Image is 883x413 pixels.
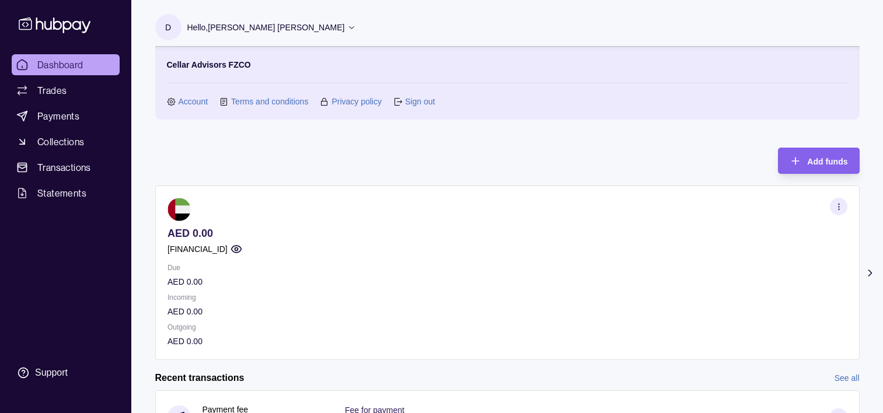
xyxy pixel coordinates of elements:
p: Cellar Advisors FZCO [167,58,251,71]
div: Support [35,366,68,379]
a: Dashboard [12,54,120,75]
a: Trades [12,80,120,101]
span: Add funds [807,157,847,166]
p: AED 0.00 [167,275,847,288]
h2: Recent transactions [155,372,245,384]
img: ae [167,198,191,221]
a: Statements [12,183,120,204]
p: [FINANCIAL_ID] [167,243,228,256]
a: Transactions [12,157,120,178]
a: Support [12,360,120,385]
span: Statements [37,186,86,200]
p: D [165,21,171,34]
a: Sign out [405,95,435,108]
span: Payments [37,109,79,123]
span: Transactions [37,160,91,174]
a: Terms and conditions [231,95,308,108]
span: Collections [37,135,84,149]
a: Payments [12,106,120,127]
p: AED 0.00 [167,305,847,318]
p: AED 0.00 [167,335,847,348]
p: Hello, [PERSON_NAME] [PERSON_NAME] [187,21,345,34]
button: Add funds [778,148,859,174]
p: AED 0.00 [167,227,847,240]
a: Account [179,95,208,108]
p: Due [167,261,847,274]
a: Privacy policy [331,95,382,108]
span: Trades [37,83,67,97]
a: See all [835,372,860,384]
span: Dashboard [37,58,83,72]
p: Outgoing [167,321,847,334]
a: Collections [12,131,120,152]
p: Incoming [167,291,847,304]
